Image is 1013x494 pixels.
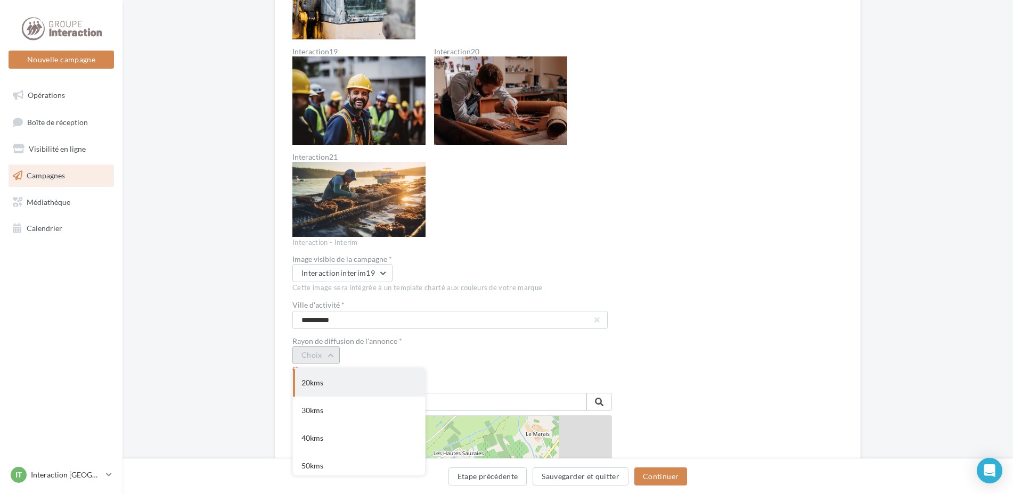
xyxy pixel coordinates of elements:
div: Interaction - Interim [292,238,612,248]
div: Open Intercom Messenger [977,458,1002,483]
label: Interaction21 [292,153,426,161]
a: Boîte de réception [6,111,116,134]
span: Médiathèque [27,197,70,206]
img: Interaction21 [292,162,426,236]
a: Campagnes [6,164,116,187]
a: IT Interaction [GEOGRAPHIC_DATA] [9,465,114,485]
div: Champ en erreur [292,365,612,375]
img: Interaction19 [292,56,426,145]
span: Visibilité en ligne [29,144,86,153]
div: 30kms [293,397,425,424]
button: Continuer [634,467,687,485]
button: Choix [292,346,340,364]
div: 40kms [293,424,425,452]
div: Cette image sera intégrée à un template charté aux couleurs de votre marque [292,283,612,293]
label: Interaction19 [292,48,426,55]
div: Rayon de diffusion de l'annonce * [292,337,612,345]
p: Interaction [GEOGRAPHIC_DATA] [31,470,102,480]
div: Image visible de la campagne * [292,256,612,263]
span: Boîte de réception [27,117,88,126]
span: Opérations [28,90,65,100]
span: IT [15,470,22,480]
div: 50kms [293,452,425,480]
span: Campagnes [27,171,65,180]
label: Géolocalisation * [292,383,612,391]
label: Ville d'activité * [292,301,603,309]
div: 20kms [293,369,425,397]
a: Opérations [6,84,116,106]
button: Interactioninterim19 [292,264,393,282]
a: Calendrier [6,217,116,240]
button: Etape précédente [448,467,527,485]
img: Interaction20 [434,56,567,145]
label: Interaction20 [434,48,567,55]
button: Sauvegarder et quitter [533,467,628,485]
span: Calendrier [27,224,62,233]
a: Médiathèque [6,191,116,213]
button: Nouvelle campagne [9,51,114,69]
a: Visibilité en ligne [6,138,116,160]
